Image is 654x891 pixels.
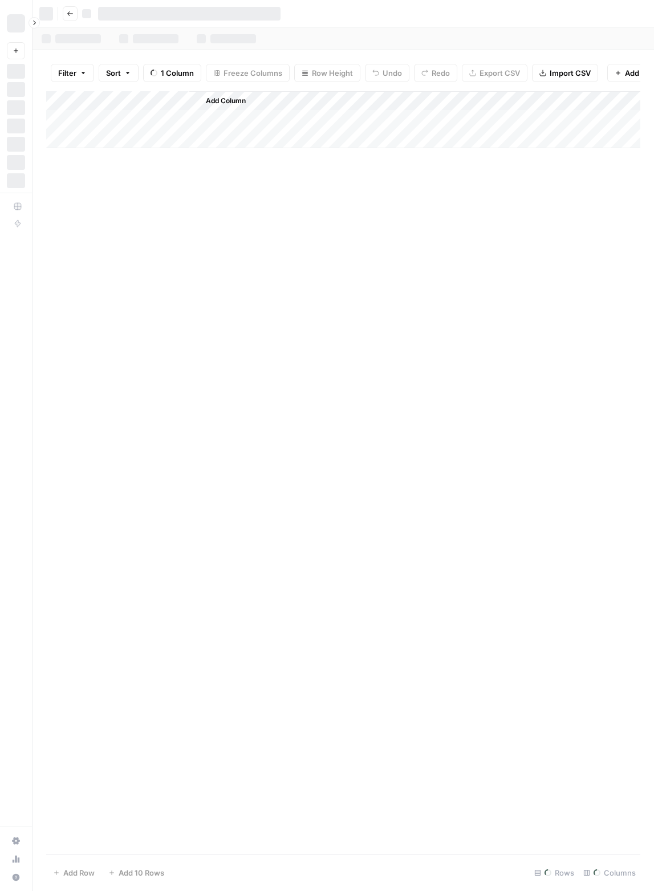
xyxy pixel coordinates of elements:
span: Import CSV [550,67,591,79]
span: Freeze Columns [224,67,282,79]
button: Import CSV [532,64,598,82]
span: Add 10 Rows [119,867,164,878]
span: Export CSV [480,67,520,79]
button: 1 Column [143,64,201,82]
div: Rows [530,864,579,882]
span: Add Row [63,867,95,878]
button: Redo [414,64,457,82]
button: Help + Support [7,868,25,886]
button: Undo [365,64,409,82]
span: Row Height [312,67,353,79]
span: 1 Column [161,67,194,79]
span: Filter [58,67,76,79]
button: Export CSV [462,64,527,82]
span: Sort [106,67,121,79]
div: Columns [579,864,640,882]
button: Add Column [191,93,250,108]
a: Settings [7,832,25,850]
span: Add Column [206,96,246,106]
button: Sort [99,64,139,82]
span: Undo [383,67,402,79]
a: Usage [7,850,25,868]
button: Add 10 Rows [101,864,171,882]
button: Freeze Columns [206,64,290,82]
span: Redo [432,67,450,79]
button: Add Row [46,864,101,882]
button: Row Height [294,64,360,82]
button: Filter [51,64,94,82]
